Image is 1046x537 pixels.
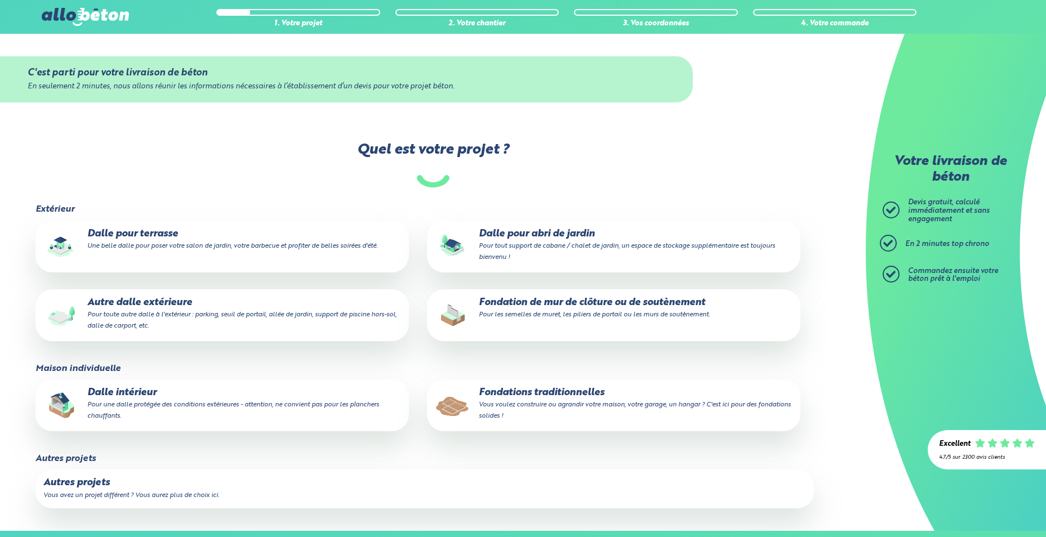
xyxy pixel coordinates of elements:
p: Fondation de mur de clôture ou de soutènement [435,297,793,320]
div: 2. Votre chantier [395,20,559,28]
span: Commandez ensuite votre béton prêt à l'emploi [908,267,998,283]
div: 3. Vos coordonnées [574,20,738,28]
img: final_use.values.closing_wall_fundation [435,297,471,333]
img: final_use.values.outside_slab [43,297,79,333]
label: Quel est votre projet ? [34,142,831,187]
img: final_use.values.garden_shed [435,229,471,265]
span: En 2 minutes top chrono [905,240,989,248]
p: Dalle pour abri de jardin [435,229,793,263]
p: Fondations traditionnelles [435,387,793,422]
img: final_use.values.traditional_fundations [435,387,471,423]
p: Dalle intérieur [43,387,401,422]
p: Dalle pour terrasse [43,229,401,251]
img: allobéton [42,8,128,26]
small: Pour les semelles de muret, les piliers de portail ou les murs de soutènement. [479,311,710,318]
p: Votre livraison de béton [885,154,1015,185]
legend: Autres projets [35,454,96,464]
small: Vous voulez construire ou agrandir votre maison, votre garage, un hangar ? C'est ici pour des fon... [479,401,791,419]
p: Autres projets [43,477,806,489]
legend: Extérieur [35,204,74,214]
div: En seulement 2 minutes, nous allons réunir les informations nécessaires à l’établissement d’un de... [28,83,665,91]
img: final_use.values.inside_slab [43,387,79,423]
small: Pour une dalle protégée des conditions extérieures - attention, ne convient pas pour les plancher... [87,401,379,419]
div: C'est parti pour votre livraison de béton [28,68,665,78]
small: Vous avez un projet différent ? Vous aurez plus de choix ici. [43,492,219,499]
div: 1. Votre projet [216,20,380,28]
small: Pour toute autre dalle à l'extérieur : parking, seuil de portail, allée de jardin, support de pis... [87,311,397,329]
small: Une belle dalle pour poser votre salon de jardin, votre barbecue et profiter de belles soirées d'... [87,243,377,249]
small: Pour tout support de cabane / chalet de jardin, un espace de stockage supplémentaire est toujours... [479,243,775,261]
img: final_use.values.terrace [43,229,79,265]
span: Devis gratuit, calculé immédiatement et sans engagement [908,199,990,222]
div: 4. Votre commande [753,20,917,28]
legend: Maison individuelle [35,364,121,374]
div: 4.7/5 sur 2300 avis clients [939,454,1035,460]
p: Autre dalle extérieure [43,297,401,332]
div: Excellent [939,440,971,449]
